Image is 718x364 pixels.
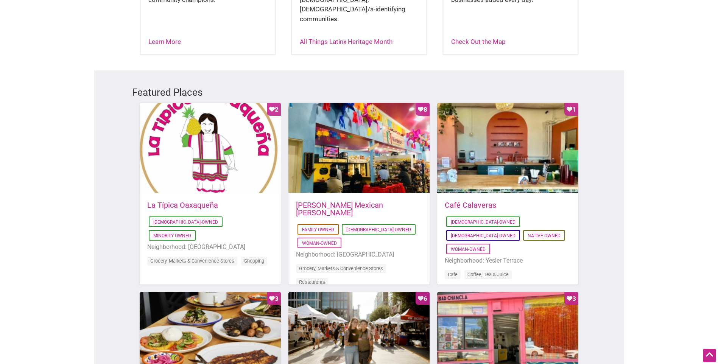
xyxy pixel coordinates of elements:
a: Check Out the Map [451,38,506,45]
a: Shopping [244,258,264,264]
a: All Things Latinx Heritage Month [300,38,392,45]
a: Grocery, Markets & Convenience Stores [150,258,234,264]
div: Scroll Back to Top [703,349,716,362]
a: [DEMOGRAPHIC_DATA]-Owned [451,219,516,225]
a: [PERSON_NAME] Mexican [PERSON_NAME] [296,201,383,217]
a: [DEMOGRAPHIC_DATA]-Owned [451,233,516,238]
a: Native-Owned [528,233,561,238]
a: Café Calaveras [445,201,496,210]
a: Grocery, Markets & Convenience Stores [299,266,383,271]
a: [DEMOGRAPHIC_DATA]-Owned [346,227,411,232]
a: Woman-Owned [451,247,486,252]
h3: Featured Places [132,86,586,99]
li: Neighborhood: [GEOGRAPHIC_DATA] [296,250,422,260]
li: Neighborhood: [GEOGRAPHIC_DATA] [147,242,273,252]
a: [DEMOGRAPHIC_DATA]-Owned [153,219,218,225]
li: Neighborhood: Yesler Terrace [445,256,571,266]
a: Restaurants [299,279,325,285]
a: Minority-Owned [153,233,191,238]
a: Coffee, Tea & Juice [467,272,509,277]
a: Cafe [448,272,458,277]
a: Family-Owned [302,227,334,232]
a: Learn More [148,38,181,45]
a: Woman-Owned [302,241,337,246]
a: La Típica Oaxaqueña [147,201,218,210]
